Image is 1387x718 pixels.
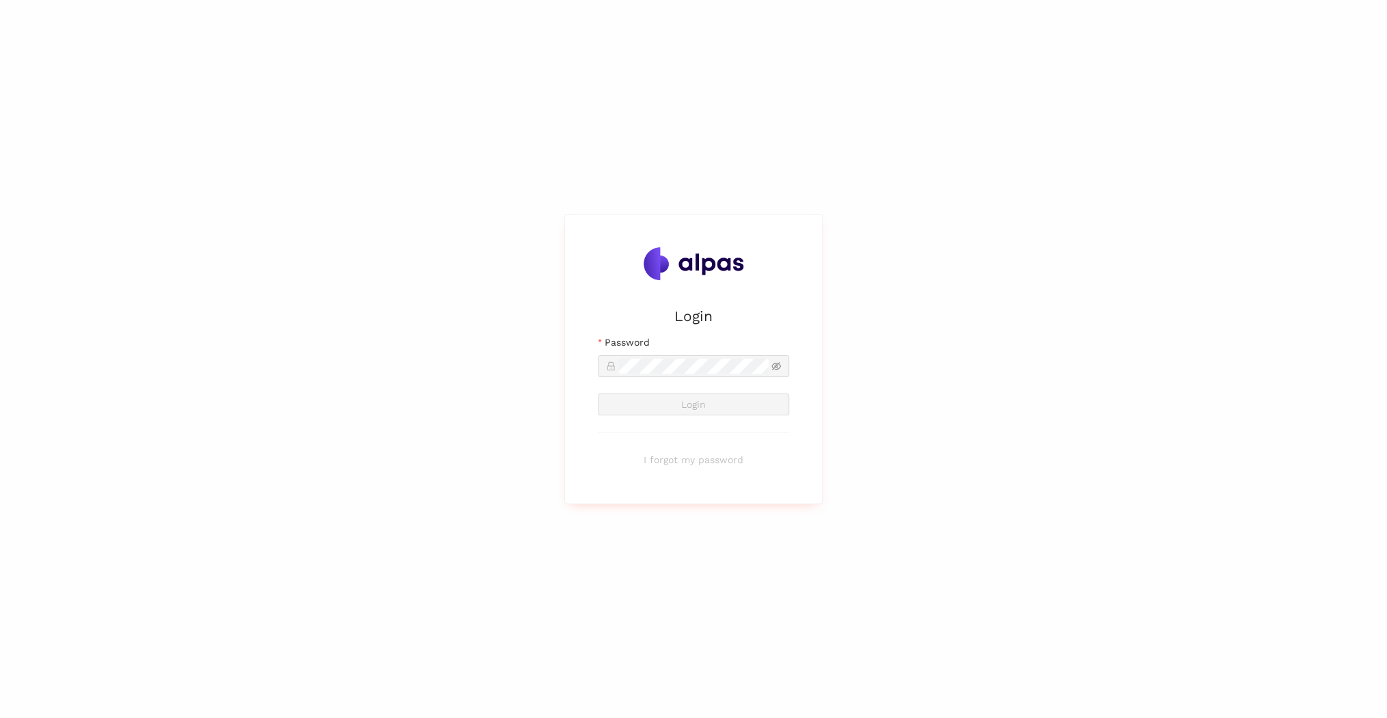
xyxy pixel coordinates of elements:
button: I forgot my password [598,449,789,471]
span: lock [606,361,616,371]
h2: Login [598,305,789,327]
input: Password [618,359,769,374]
span: eye-invisible [771,361,781,371]
img: Alpas.ai Logo [644,247,743,280]
label: Password [598,335,649,350]
button: Login [598,393,789,415]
